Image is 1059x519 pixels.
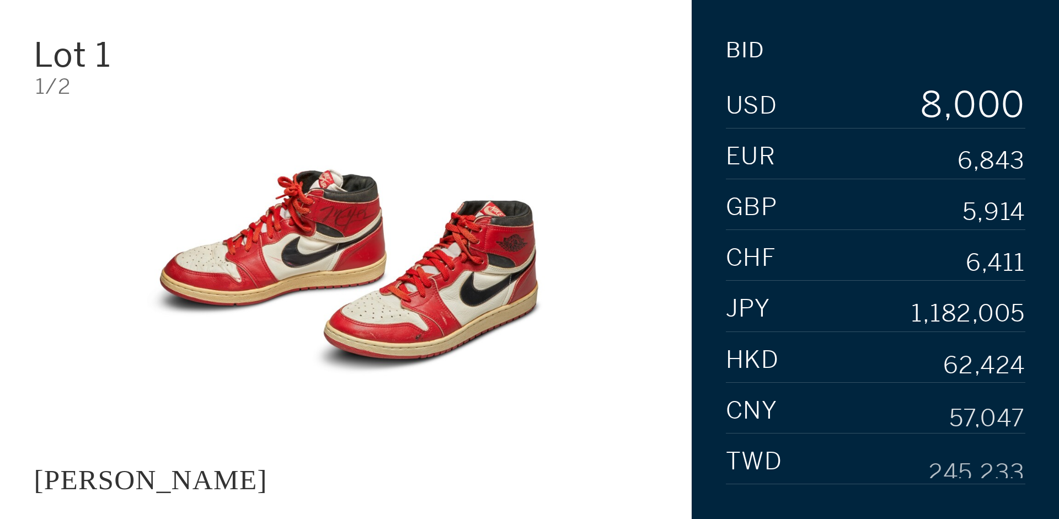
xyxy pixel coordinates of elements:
span: EUR [726,145,776,169]
div: 57,047 [949,404,1025,428]
div: 62,424 [943,352,1025,377]
img: JACQUES MAJORELLE [110,114,581,429]
div: 6,843 [958,149,1025,174]
div: 9 [919,122,943,158]
div: 1/2 [35,76,658,97]
div: [PERSON_NAME] [34,464,267,495]
div: 0 [977,87,1002,122]
div: 245,233 [928,454,1025,479]
div: Bid [726,40,764,61]
span: CNY [726,399,778,423]
span: HKD [726,348,779,372]
div: 6,411 [966,251,1025,275]
div: 0 [953,87,977,122]
div: 1,182,005 [911,302,1025,326]
div: 8 [919,87,943,122]
span: TWD [726,450,783,474]
span: GBP [726,195,778,220]
div: 0 [1001,87,1025,122]
div: Lot 1 [34,38,242,72]
span: JPY [726,297,771,321]
span: CHF [726,246,777,270]
div: 5,914 [962,200,1025,224]
span: USD [726,94,778,118]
